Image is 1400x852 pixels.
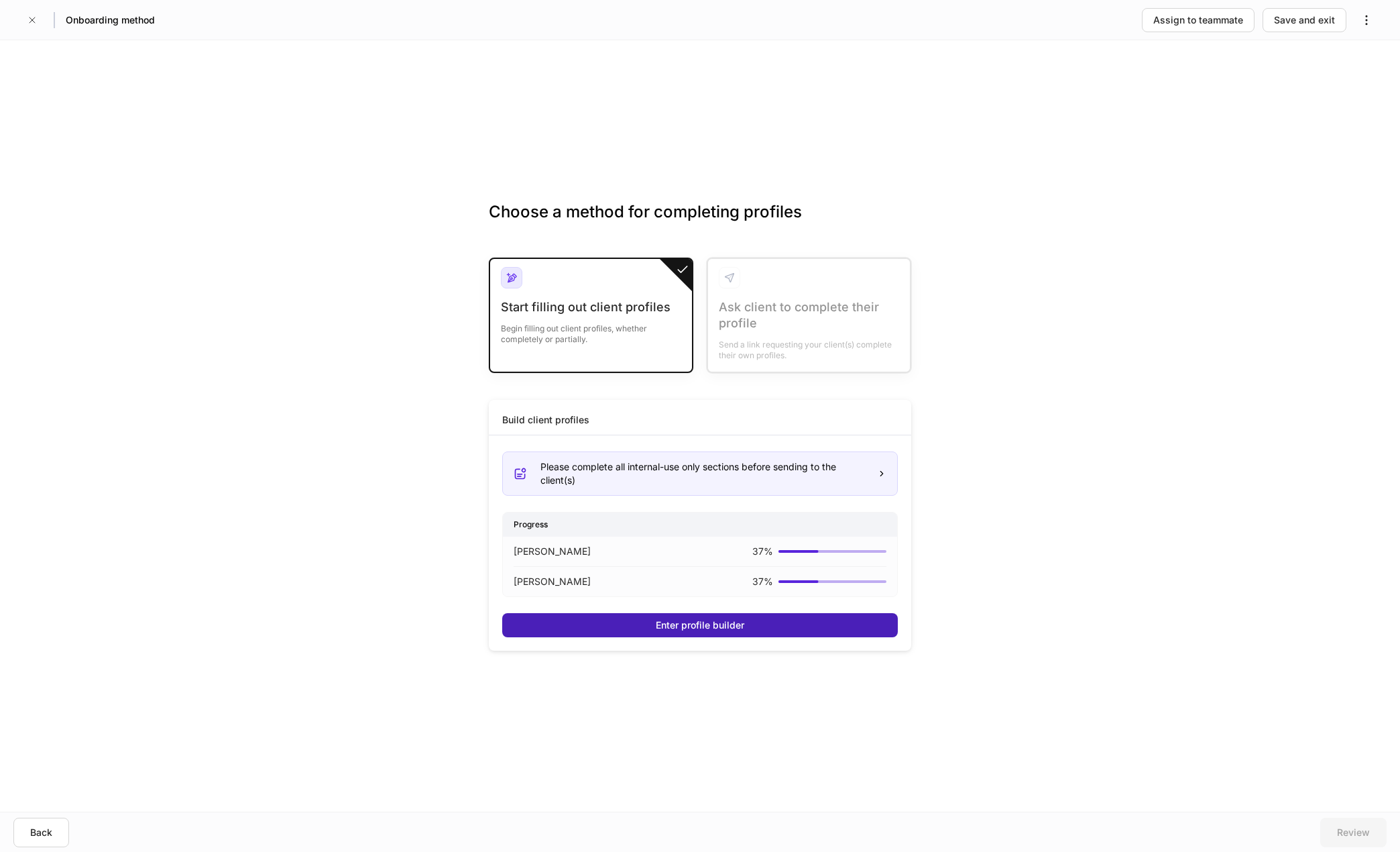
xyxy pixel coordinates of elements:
[1142,8,1255,32] button: Assign to teammate
[1263,8,1346,32] button: Save and exit
[752,545,773,558] p: 37 %
[13,818,69,847] button: Back
[514,575,591,588] p: [PERSON_NAME]
[30,826,52,839] div: Back
[1337,826,1370,839] div: Review
[66,13,155,27] h5: Onboarding method
[489,201,911,244] h3: Choose a method for completing profiles
[501,299,681,315] div: Start filling out client profiles
[514,545,591,558] p: [PERSON_NAME]
[752,575,773,588] p: 37 %
[1320,818,1387,847] button: Review
[503,513,897,536] div: Progress
[501,315,681,345] div: Begin filling out client profiles, whether completely or partially.
[656,619,744,632] div: Enter profile builder
[502,413,589,427] div: Build client profiles
[540,460,866,487] div: Please complete all internal-use only sections before sending to the client(s)
[1153,13,1243,27] div: Assign to teammate
[1274,13,1335,27] div: Save and exit
[502,613,898,637] button: Enter profile builder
